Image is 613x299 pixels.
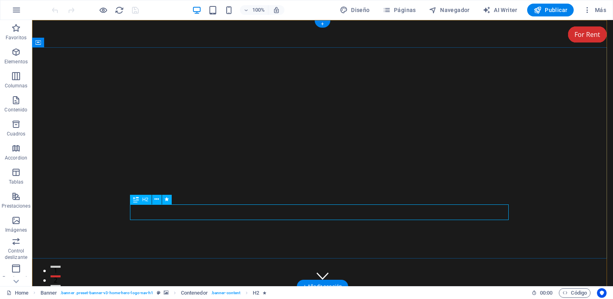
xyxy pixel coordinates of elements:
[181,288,208,298] span: Haz clic para seleccionar y doble clic para editar
[115,6,124,15] i: Volver a cargar página
[164,291,168,295] i: Este elemento contiene un fondo
[559,288,591,298] button: Código
[429,6,470,14] span: Navegador
[527,4,574,16] button: Publicar
[9,179,24,185] p: Tablas
[157,291,160,295] i: Este elemento es un preajuste personalizable
[532,288,553,298] h6: Tiempo de la sesión
[263,291,266,295] i: El elemento contiene una animación
[2,203,30,209] p: Prestaciones
[297,280,348,293] div: + Añadir sección
[18,246,28,248] button: 1
[60,288,153,298] span: . banner .preset-banner-v3-home-hero-logo-nav-h1
[211,288,240,298] span: . banner-content
[426,4,473,16] button: Navegador
[580,4,609,16] button: Más
[98,5,108,15] button: Haz clic para salir del modo de previsualización y seguir editando
[5,155,27,161] p: Accordion
[534,6,568,14] span: Publicar
[315,20,330,28] div: +
[380,4,419,16] button: Páginas
[142,197,148,202] span: H2
[273,6,280,14] i: Al redimensionar, ajustar el nivel de zoom automáticamente para ajustarse al dispositivo elegido.
[337,4,373,16] button: Diseño
[253,288,259,298] span: Haz clic para seleccionar y doble clic para editar
[546,290,547,296] span: :
[18,255,28,257] button: 2
[240,5,268,15] button: 100%
[562,288,587,298] span: Código
[483,6,518,14] span: AI Writer
[114,5,124,15] button: reload
[337,4,373,16] div: Diseño (Ctrl+Alt+Y)
[18,265,28,267] button: 3
[5,227,27,233] p: Imágenes
[6,34,26,41] p: Favoritos
[2,275,30,281] p: Encabezado
[597,288,607,298] button: Usercentrics
[340,6,370,14] span: Diseño
[4,107,27,113] p: Contenido
[41,288,57,298] span: Haz clic para seleccionar y doble clic para editar
[383,6,416,14] span: Páginas
[252,5,265,15] h6: 100%
[583,6,606,14] span: Más
[479,4,521,16] button: AI Writer
[536,6,574,22] div: For Rent
[41,288,266,298] nav: breadcrumb
[540,288,552,298] span: 00 00
[4,59,28,65] p: Elementos
[6,288,28,298] a: Haz clic para cancelar la selección y doble clic para abrir páginas
[7,131,26,137] p: Cuadros
[5,83,28,89] p: Columnas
